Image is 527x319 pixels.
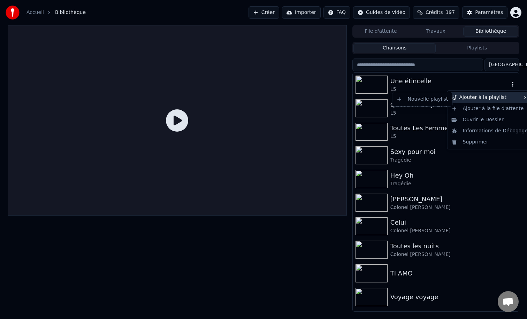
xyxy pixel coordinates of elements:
[390,171,516,180] div: Hey Oh
[463,26,518,37] button: Bibliothèque
[353,6,410,19] button: Guides de vidéo
[323,6,350,19] button: FAQ
[390,147,516,157] div: Sexy pour moi
[390,157,516,164] div: Tragédie
[498,291,519,312] a: Ouvrir le chat
[390,110,516,117] div: L5
[390,86,509,93] div: L5
[475,9,503,16] div: Paramètres
[390,227,516,234] div: Colonel [PERSON_NAME]
[394,94,451,105] div: Nouvelle playlist
[390,76,509,86] div: Une étincelle
[445,9,455,16] span: 197
[390,218,516,227] div: Celui
[26,9,86,16] nav: breadcrumb
[353,26,408,37] button: File d'attente
[390,100,516,110] div: Question de [PERSON_NAME]
[26,9,44,16] a: Accueil
[390,180,516,187] div: Tragédie
[390,292,516,302] div: Voyage voyage
[390,204,516,211] div: Colonel [PERSON_NAME]
[426,9,443,16] span: Crédits
[282,6,321,19] button: Importer
[436,43,518,53] button: Playlists
[390,241,516,251] div: Toutes les nuits
[55,9,86,16] span: Bibliothèque
[6,6,20,20] img: youka
[390,194,516,204] div: [PERSON_NAME]
[390,133,516,140] div: L5
[249,6,279,19] button: Créer
[390,251,516,258] div: Colonel [PERSON_NAME]
[413,6,459,19] button: Crédits197
[353,43,436,53] button: Chansons
[390,269,516,278] div: TI AMO
[390,123,516,133] div: Toutes Les Femmes De Ta Vie
[408,26,464,37] button: Travaux
[462,6,507,19] button: Paramètres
